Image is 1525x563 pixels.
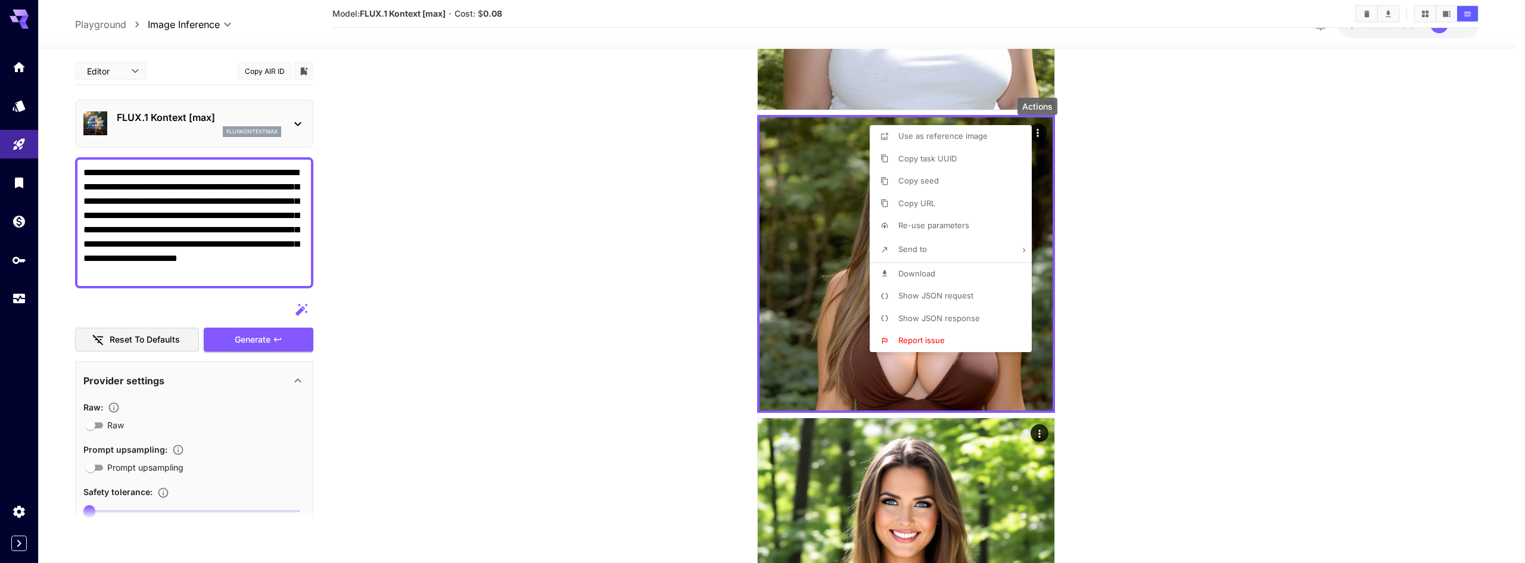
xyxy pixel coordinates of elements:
[898,154,957,163] span: Copy task UUID
[1017,98,1057,115] div: Actions
[898,176,939,185] span: Copy seed
[898,313,980,323] span: Show JSON response
[898,131,988,141] span: Use as reference image
[898,220,969,230] span: Re-use parameters
[898,335,945,345] span: Report issue
[898,244,927,254] span: Send to
[898,269,935,278] span: Download
[898,291,973,300] span: Show JSON request
[898,198,935,208] span: Copy URL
